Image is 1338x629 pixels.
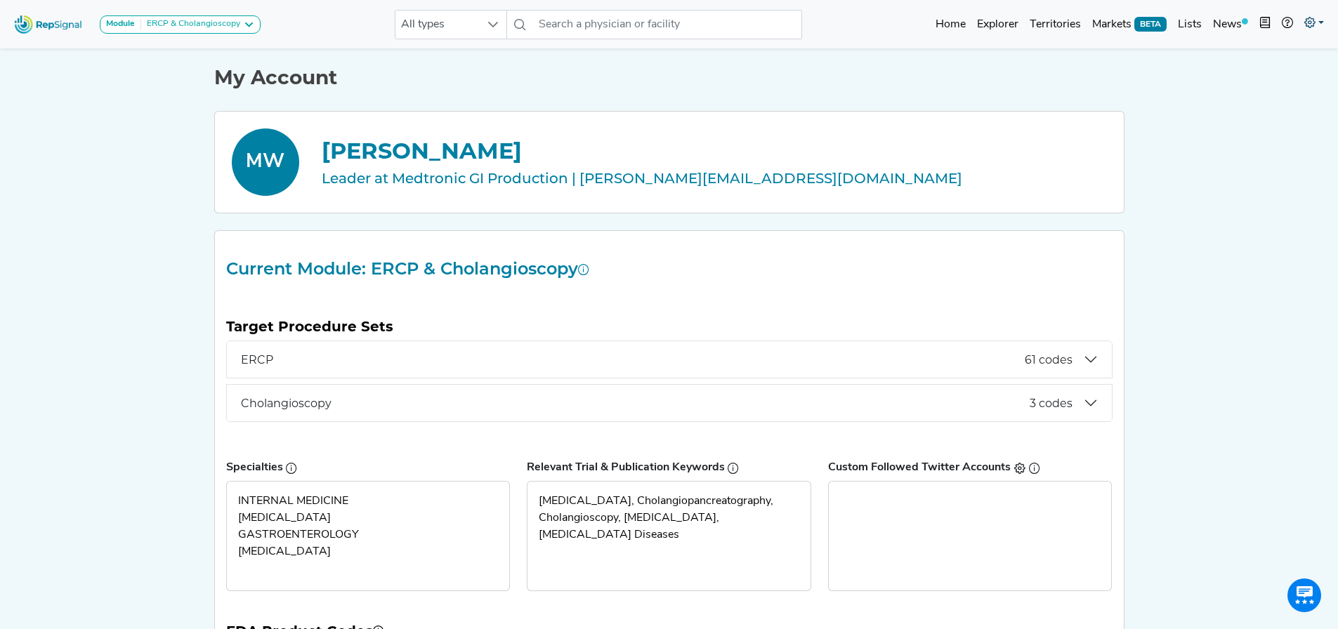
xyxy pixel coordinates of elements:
[106,20,135,28] strong: Module
[232,128,299,196] div: MW
[971,11,1024,39] a: Explorer
[1025,353,1073,366] span: 61 codes
[930,11,971,39] a: Home
[227,341,1112,378] button: ERCP61 codes
[238,527,499,543] div: GASTROENTEROLOGY
[322,134,1107,168] div: [PERSON_NAME]
[1254,11,1276,39] button: Intel Book
[527,461,811,475] h6: Relevant Trial & Publication Keywords
[227,385,1112,421] button: Cholangioscopy3 codes
[238,493,499,510] div: INTERNAL MEDICINE
[1134,17,1167,31] span: BETA
[141,19,240,30] div: ERCP & Cholangioscopy
[218,259,1121,279] h2: Current Module: ERCP & Cholangioscopy
[241,353,1025,366] span: ERCP
[100,15,261,34] button: ModuleERCP & Cholangioscopy
[241,397,1030,410] span: Cholangioscopy
[226,318,1113,335] h5: Target Procedure Sets
[322,168,1107,189] div: Leader at Medtronic GI Production | [PERSON_NAME][EMAIL_ADDRESS][DOMAIN_NAME]
[1207,11,1254,39] a: News
[539,493,799,543] div: [MEDICAL_DATA], Cholangiopancreatography, Cholangioscopy, [MEDICAL_DATA], [MEDICAL_DATA] Diseases
[214,66,1124,90] h1: My Account
[395,11,480,39] span: All types
[1024,11,1087,39] a: Territories
[238,510,499,527] div: [MEDICAL_DATA]
[1030,397,1073,410] span: 3 codes
[226,461,511,475] h6: Specialties
[1172,11,1207,39] a: Lists
[828,461,1113,475] h6: Custom Followed Twitter Accounts
[238,543,499,560] div: [MEDICAL_DATA]
[1087,11,1172,39] a: MarketsBETA
[533,10,801,39] input: Search a physician or facility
